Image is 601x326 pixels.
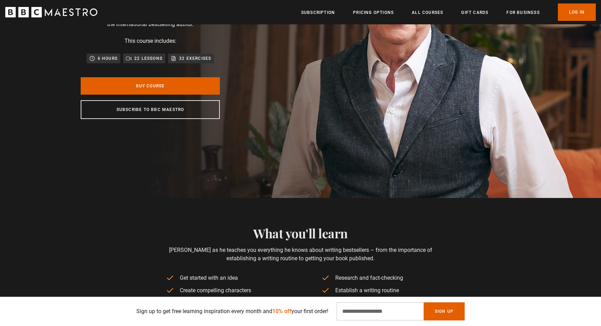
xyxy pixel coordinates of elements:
a: Buy Course [81,77,220,95]
a: Subscribe to BBC Maestro [81,100,220,119]
li: Research and fact-checking [321,274,435,282]
a: All Courses [412,9,443,16]
p: 6 hours [98,55,118,62]
p: Sign up to get free learning inspiration every month and your first order! [136,307,328,316]
h2: What you'll learn [166,226,435,240]
li: Establish a writing routine [321,286,435,295]
p: 22 lessons [134,55,162,62]
a: Subscription [301,9,335,16]
a: For business [506,9,539,16]
svg: BBC Maestro [5,7,97,17]
li: Create compelling characters [166,286,280,295]
span: 10% off [272,308,291,315]
a: Gift Cards [461,9,488,16]
p: [PERSON_NAME] as he teaches you everything he knows about writing bestsellers – from the importan... [166,246,435,263]
button: Sign Up [424,302,465,320]
li: Get started with an idea [166,274,280,282]
p: 32 exercises [179,55,211,62]
p: This course includes: [125,37,176,45]
a: Pricing Options [353,9,394,16]
a: Log In [558,3,596,21]
nav: Primary [301,3,596,21]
